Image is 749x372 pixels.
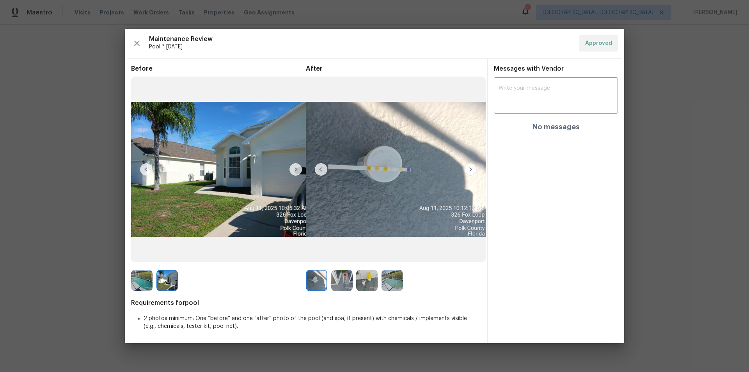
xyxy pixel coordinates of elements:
[149,43,573,51] span: Pool * [DATE]
[306,65,481,73] span: After
[464,163,477,176] img: right-chevron-button-url
[144,315,481,330] li: 2 photos minimum: One “before” and one “after” photo of the pool (and spa, if present) with chemi...
[131,65,306,73] span: Before
[315,163,327,176] img: left-chevron-button-url
[532,123,580,131] h4: No messages
[149,35,573,43] span: Maintenance Review
[289,163,302,176] img: right-chevron-button-url
[131,299,481,307] span: Requirements for pool
[494,66,564,72] span: Messages with Vendor
[140,163,153,176] img: left-chevron-button-url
